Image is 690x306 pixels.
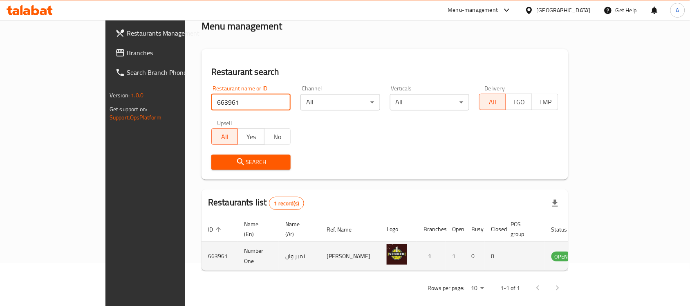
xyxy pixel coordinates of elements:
th: Open [446,217,465,242]
td: 1 [417,242,446,271]
p: 1-1 of 1 [500,283,520,293]
td: 1 [446,242,465,271]
span: All [215,131,235,143]
div: [GEOGRAPHIC_DATA] [537,6,591,15]
td: 0 [465,242,485,271]
img: Number One [387,244,407,265]
div: Rows per page: [468,282,487,295]
input: Search for restaurant name or ID.. [211,94,291,110]
td: [PERSON_NAME] [320,242,380,271]
td: Number One [237,242,279,271]
button: TGO [506,94,532,110]
label: Delivery [485,85,505,91]
td: نمبر وان [279,242,320,271]
div: All [390,94,469,110]
span: No [268,131,287,143]
span: Yes [241,131,261,143]
span: All [483,96,502,108]
span: Version: [110,90,130,101]
span: Ref. Name [327,225,362,234]
h2: Menu management [202,20,282,33]
span: OPEN [551,252,571,261]
span: POS group [511,219,535,239]
span: Search [218,157,284,167]
span: 1.0.0 [131,90,143,101]
span: Status [551,225,578,234]
th: Closed [485,217,504,242]
span: Branches [127,48,214,58]
h2: Restaurant search [211,66,558,78]
span: Search Branch Phone [127,67,214,77]
div: Export file [545,193,565,213]
span: TGO [509,96,529,108]
p: Rows per page: [428,283,464,293]
div: Menu-management [448,5,498,15]
a: Support.OpsPlatform [110,112,161,123]
button: Yes [237,128,264,145]
span: Get support on: [110,104,147,115]
div: Total records count [269,197,305,210]
a: Restaurants Management [109,23,221,43]
button: TMP [532,94,558,110]
span: 1 record(s) [269,200,304,207]
label: Upsell [217,120,232,126]
th: Branches [417,217,446,242]
td: 0 [485,242,504,271]
span: A [676,6,679,15]
div: All [300,94,380,110]
button: Search [211,155,291,170]
a: Branches [109,43,221,63]
button: No [264,128,291,145]
a: Search Branch Phone [109,63,221,82]
th: Busy [465,217,485,242]
span: Name (Ar) [285,219,310,239]
table: enhanced table [202,217,616,271]
h2: Restaurants list [208,196,304,210]
div: OPEN [551,252,571,261]
span: ID [208,225,224,234]
button: All [211,128,238,145]
span: TMP [535,96,555,108]
th: Logo [380,217,417,242]
button: All [479,94,506,110]
span: Restaurants Management [127,28,214,38]
span: Name (En) [244,219,269,239]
